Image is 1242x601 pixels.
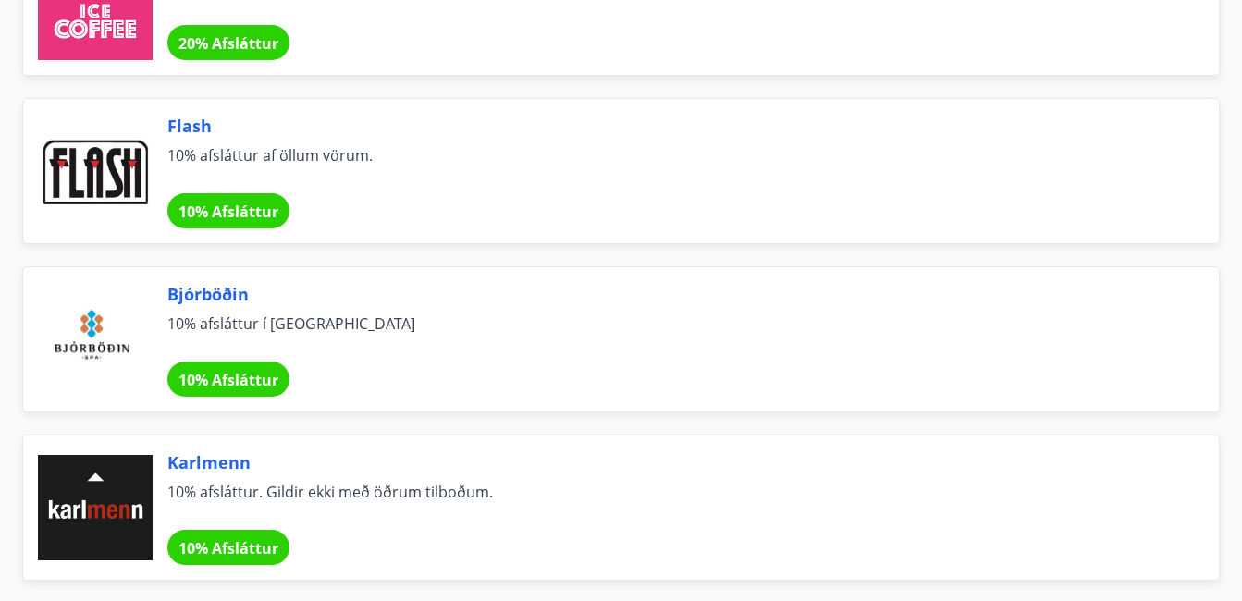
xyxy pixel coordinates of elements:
span: 10% Afsláttur [178,538,278,558]
span: Flash [167,114,1174,138]
span: 20% Afsláttur [178,33,278,54]
span: 10% afsláttur af öllum vörum. [167,145,1174,186]
span: Karlmenn [167,450,1174,474]
span: Bjórböðin [167,282,1174,306]
span: 10% Afsláttur [178,370,278,390]
span: 10% afsláttur. Gildir ekki með öðrum tilboðum. [167,482,1174,522]
span: 10% afsláttur í [GEOGRAPHIC_DATA] [167,313,1174,354]
span: 10% Afsláttur [178,202,278,222]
